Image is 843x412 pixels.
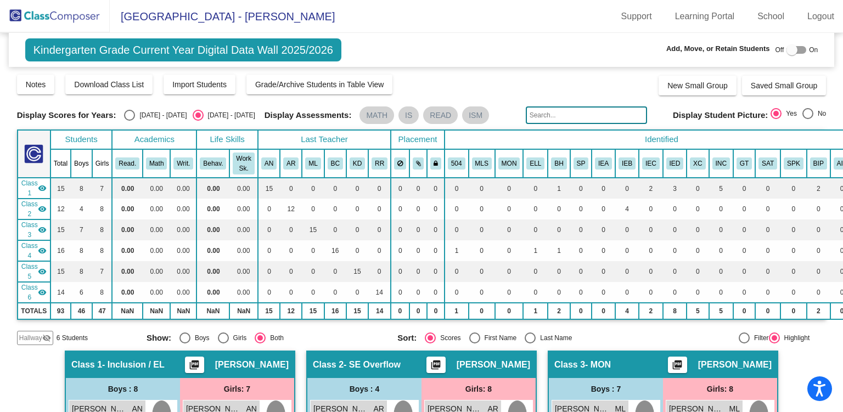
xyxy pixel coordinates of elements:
[18,178,50,199] td: Ali Nava - Inclusion / EL
[391,199,409,219] td: 0
[38,246,47,255] mat-icon: visibility
[523,178,548,199] td: 0
[170,199,196,219] td: 0.00
[112,178,143,199] td: 0.00
[445,219,469,240] td: 0
[18,261,50,282] td: Kaitlyn Denton - No Class Name
[427,240,445,261] td: 0
[50,199,71,219] td: 12
[25,38,341,61] span: Kindergarten Grade Current Year Digital Data Wall 2025/2026
[495,261,524,282] td: 0
[570,199,592,219] td: 0
[280,261,302,282] td: 0
[755,149,780,178] th: SAT
[124,110,255,121] mat-radio-group: Select an option
[709,219,733,240] td: 0
[807,178,830,199] td: 2
[196,219,229,240] td: 0.00
[50,240,71,261] td: 16
[448,157,465,170] button: 504
[26,80,46,89] span: Notes
[359,106,394,124] mat-chip: MATH
[615,178,639,199] td: 0
[445,178,469,199] td: 0
[229,282,257,303] td: 0.00
[280,149,302,178] th: Anjanette Richardson
[71,149,92,178] th: Boys
[258,240,280,261] td: 0
[445,261,469,282] td: 0
[782,109,797,118] div: Yes
[427,261,445,282] td: 0
[469,240,495,261] td: 0
[71,178,92,199] td: 8
[469,149,495,178] th: MLSS
[170,178,196,199] td: 0.00
[21,262,38,281] span: Class 5
[784,157,803,170] button: SPK
[229,261,257,282] td: 0.00
[751,81,817,90] span: Saved Small Group
[592,261,615,282] td: 0
[548,261,570,282] td: 0
[302,240,324,261] td: 0
[173,157,193,170] button: Writ.
[570,240,592,261] td: 0
[737,157,752,170] button: GT
[659,76,737,95] button: New Small Group
[50,130,113,149] th: Students
[592,240,615,261] td: 0
[135,110,187,120] div: [DATE] - [DATE]
[445,240,469,261] td: 1
[258,219,280,240] td: 0
[409,219,428,240] td: 0
[391,240,409,261] td: 0
[21,199,38,219] span: Class 2
[18,240,50,261] td: Bridget Curley - No Class Name
[185,357,204,373] button: Print Students Details
[112,219,143,240] td: 0.00
[469,261,495,282] td: 0
[324,149,346,178] th: Bridget Curley
[196,130,257,149] th: Life Skills
[673,110,768,120] span: Display Student Picture:
[258,199,280,219] td: 0
[92,199,113,219] td: 8
[551,157,566,170] button: BH
[172,80,227,89] span: Import Students
[690,157,705,170] button: XC
[663,178,687,199] td: 3
[445,149,469,178] th: 504 Plan
[258,178,280,199] td: 15
[592,178,615,199] td: 0
[346,178,368,199] td: 0
[71,282,92,303] td: 6
[733,219,755,240] td: 0
[526,106,647,124] input: Search...
[50,219,71,240] td: 15
[666,43,770,54] span: Add, Move, or Retain Students
[523,199,548,219] td: 0
[143,261,170,282] td: 0.00
[427,149,445,178] th: Keep with teacher
[469,178,495,199] td: 0
[143,219,170,240] td: 0.00
[233,153,254,174] button: Work Sk.
[391,261,409,282] td: 0
[74,80,144,89] span: Download Class List
[615,219,639,240] td: 0
[687,178,709,199] td: 0
[346,261,368,282] td: 15
[687,219,709,240] td: 0
[112,261,143,282] td: 0.00
[799,8,843,25] a: Logout
[462,106,489,124] mat-chip: ISM
[709,149,733,178] th: Inclusion
[807,199,830,219] td: 0
[733,261,755,282] td: 0
[639,240,663,261] td: 0
[548,149,570,178] th: Frequent Redirection
[229,199,257,219] td: 0.00
[548,240,570,261] td: 1
[523,261,548,282] td: 0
